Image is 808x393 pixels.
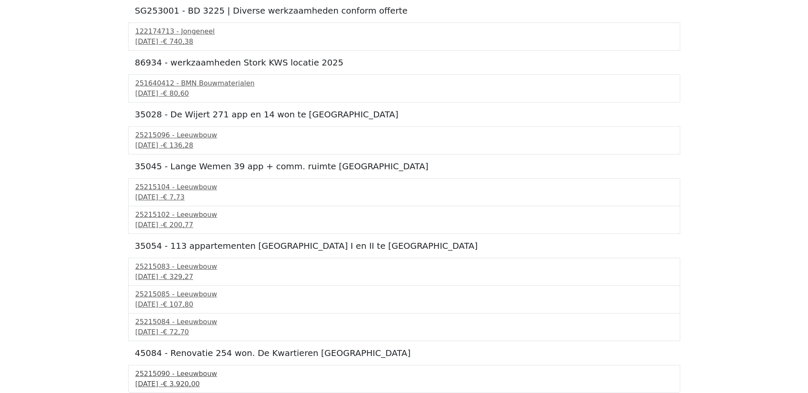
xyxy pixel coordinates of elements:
[135,88,673,99] div: [DATE] -
[163,193,184,201] span: € 7,73
[135,262,673,282] a: 25215083 - Leeuwbouw[DATE] -€ 329,27
[135,26,673,47] a: 122174713 - Jongeneel[DATE] -€ 740,38
[163,37,193,46] span: € 740,38
[135,241,673,251] h5: 35054 - 113 appartementen [GEOGRAPHIC_DATA] I en II te [GEOGRAPHIC_DATA]
[163,89,189,97] span: € 80,60
[135,26,673,37] div: 122174713 - Jongeneel
[135,130,673,151] a: 25215096 - Leeuwbouw[DATE] -€ 136,28
[135,272,673,282] div: [DATE] -
[135,6,673,16] h5: SG253001 - BD 3225 | Diverse werkzaamheden conform offerte
[135,78,673,99] a: 251640412 - BMN Bouwmaterialen[DATE] -€ 80,60
[135,140,673,151] div: [DATE] -
[135,348,673,358] h5: 45084 - Renovatie 254 won. De Kwartieren [GEOGRAPHIC_DATA]
[135,327,673,337] div: [DATE] -
[135,369,673,389] a: 25215090 - Leeuwbouw[DATE] -€ 3.920,00
[135,161,673,171] h5: 35045 - Lange Wemen 39 app + comm. ruimte [GEOGRAPHIC_DATA]
[135,78,673,88] div: 251640412 - BMN Bouwmaterialen
[135,299,673,310] div: [DATE] -
[135,182,673,192] div: 25215104 - Leeuwbouw
[135,379,673,389] div: [DATE] -
[135,182,673,202] a: 25215104 - Leeuwbouw[DATE] -€ 7,73
[163,273,193,281] span: € 329,27
[163,141,193,149] span: € 136,28
[135,317,673,327] div: 25215084 - Leeuwbouw
[135,317,673,337] a: 25215084 - Leeuwbouw[DATE] -€ 72,70
[135,262,673,272] div: 25215083 - Leeuwbouw
[135,289,673,310] a: 25215085 - Leeuwbouw[DATE] -€ 107,80
[135,57,673,68] h5: 86934 - werkzaamheden Stork KWS locatie 2025
[163,221,193,229] span: € 200,77
[163,380,200,388] span: € 3.920,00
[135,369,673,379] div: 25215090 - Leeuwbouw
[135,289,673,299] div: 25215085 - Leeuwbouw
[135,37,673,47] div: [DATE] -
[135,220,673,230] div: [DATE] -
[163,328,189,336] span: € 72,70
[135,210,673,220] div: 25215102 - Leeuwbouw
[135,130,673,140] div: 25215096 - Leeuwbouw
[135,109,673,120] h5: 35028 - De Wijert 271 app en 14 won te [GEOGRAPHIC_DATA]
[135,210,673,230] a: 25215102 - Leeuwbouw[DATE] -€ 200,77
[163,300,193,308] span: € 107,80
[135,192,673,202] div: [DATE] -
